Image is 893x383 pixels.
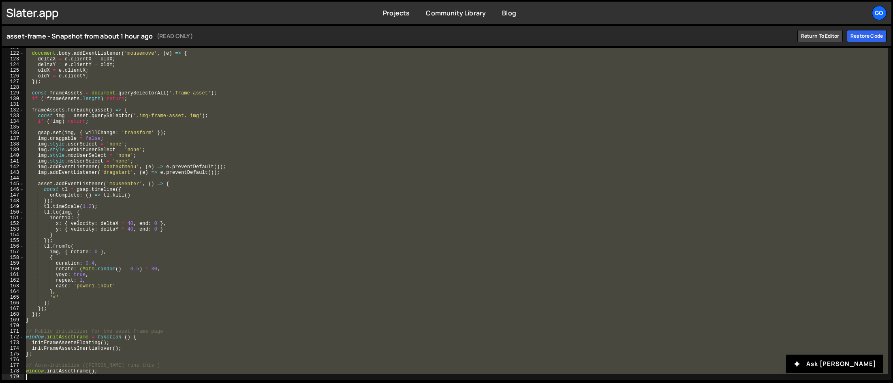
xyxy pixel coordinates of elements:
div: 178 [2,368,24,374]
div: 146 [2,187,24,193]
h1: asset-frame - Snapshot from about 1 hour ago [6,31,793,41]
div: 173 [2,340,24,346]
a: Return to editor [797,30,843,42]
div: 164 [2,289,24,295]
a: Projects [383,9,410,17]
div: 172 [2,334,24,340]
div: 176 [2,357,24,363]
div: 137 [2,136,24,141]
div: 161 [2,272,24,278]
small: (READ ONLY) [157,31,193,41]
div: 135 [2,124,24,130]
div: 162 [2,278,24,283]
div: 125 [2,68,24,73]
div: 158 [2,255,24,261]
div: 122 [2,51,24,56]
div: 156 [2,244,24,249]
div: 145 [2,181,24,187]
div: 144 [2,175,24,181]
div: 136 [2,130,24,136]
div: 160 [2,266,24,272]
div: 166 [2,300,24,306]
div: 153 [2,227,24,232]
div: 138 [2,141,24,147]
a: Community Library [426,9,486,17]
div: 177 [2,363,24,368]
div: 167 [2,306,24,312]
div: 157 [2,249,24,255]
div: 140 [2,153,24,158]
div: 152 [2,221,24,227]
div: 132 [2,107,24,113]
div: 143 [2,170,24,175]
div: 147 [2,193,24,198]
div: 163 [2,283,24,289]
div: 128 [2,85,24,90]
div: 174 [2,346,24,351]
button: Ask [PERSON_NAME] [786,355,883,373]
div: 139 [2,147,24,153]
div: 165 [2,295,24,300]
div: 168 [2,312,24,317]
div: 175 [2,351,24,357]
div: 149 [2,204,24,210]
div: 142 [2,164,24,170]
div: 169 [2,317,24,323]
div: 150 [2,210,24,215]
div: 170 [2,323,24,329]
div: 179 [2,374,24,380]
a: Blog [502,9,516,17]
div: 129 [2,90,24,96]
div: 159 [2,261,24,266]
div: 123 [2,56,24,62]
div: 134 [2,119,24,124]
div: 124 [2,62,24,68]
div: 171 [2,329,24,334]
div: 133 [2,113,24,119]
a: go [872,6,887,20]
div: 155 [2,238,24,244]
div: 141 [2,158,24,164]
div: 127 [2,79,24,85]
div: 130 [2,96,24,102]
div: Restore code [847,30,887,42]
div: 121 [2,45,24,51]
div: 151 [2,215,24,221]
div: 126 [2,73,24,79]
div: 131 [2,102,24,107]
div: 148 [2,198,24,204]
div: 154 [2,232,24,238]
